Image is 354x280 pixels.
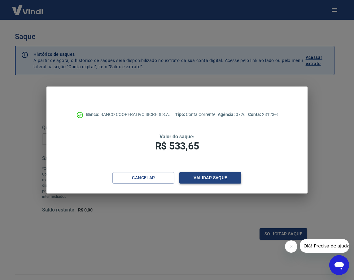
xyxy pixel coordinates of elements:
[155,140,199,152] span: R$ 533,65
[179,172,241,184] button: Validar saque
[248,111,278,118] p: 23123-8
[86,112,101,117] span: Banco:
[218,111,246,118] p: 0726
[285,240,297,253] iframe: Fechar mensagem
[329,255,349,275] iframe: Botão para abrir a janela de mensagens
[86,111,170,118] p: BANCO COOPERATIVO SICREDI S.A.
[175,111,215,118] p: Conta Corrente
[160,134,194,140] span: Valor do saque:
[4,4,52,9] span: Olá! Precisa de ajuda?
[112,172,174,184] button: Cancelar
[175,112,186,117] span: Tipo:
[218,112,236,117] span: Agência:
[300,239,349,253] iframe: Mensagem da empresa
[248,112,262,117] span: Conta:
